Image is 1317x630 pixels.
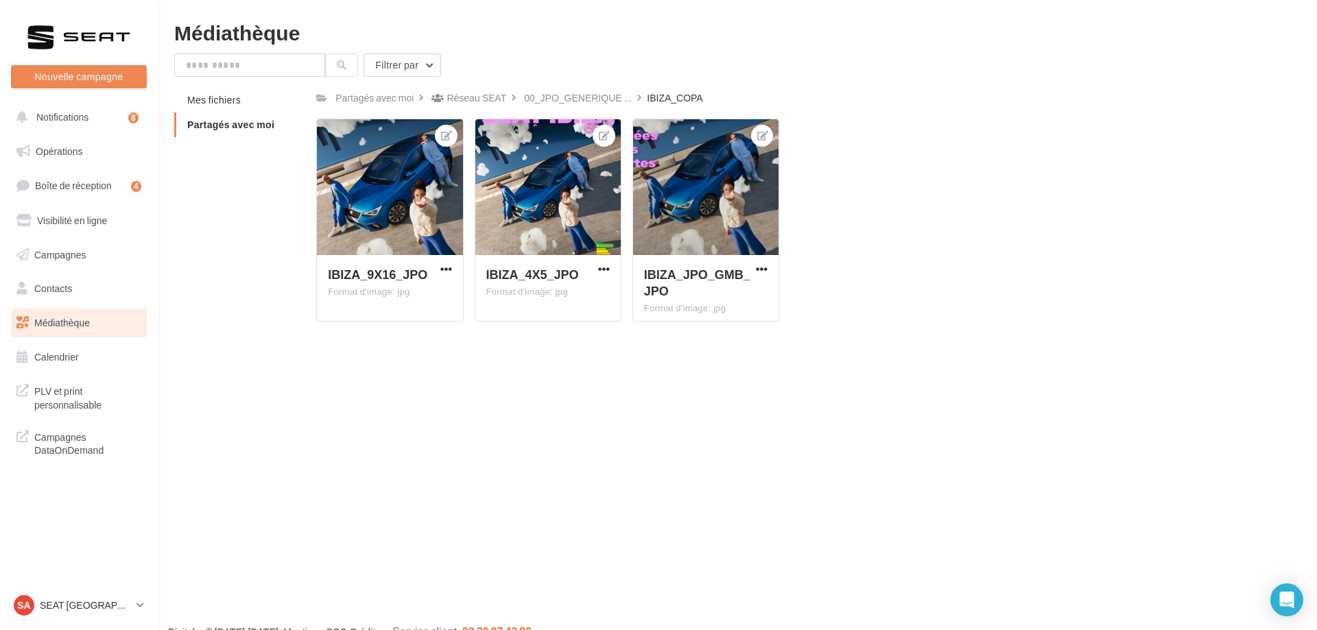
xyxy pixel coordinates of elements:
[644,302,768,315] div: Format d'image: jpg
[8,171,150,200] a: Boîte de réception4
[328,286,451,298] div: Format d'image: jpg
[35,180,112,191] span: Boîte de réception
[447,91,506,105] div: Réseau SEAT
[335,91,414,105] div: Partagés avec moi
[8,241,150,269] a: Campagnes
[34,317,90,328] span: Médiathèque
[8,274,150,303] a: Contacts
[8,206,150,235] a: Visibilité en ligne
[328,267,427,282] span: IBIZA_9X16_JPO
[34,351,79,363] span: Calendrier
[647,91,702,105] div: IBIZA_COPA
[644,267,750,298] span: IBIZA_JPO_GMB_JPO
[34,282,72,294] span: Contacts
[187,94,241,106] span: Mes fichiers
[131,181,141,192] div: 4
[1270,583,1303,616] div: Open Intercom Messenger
[8,376,150,417] a: PLV et print personnalisable
[40,598,131,612] p: SEAT [GEOGRAPHIC_DATA]
[8,103,144,132] button: Notifications 8
[8,422,150,463] a: Campagnes DataOnDemand
[34,382,141,411] span: PLV et print personnalisable
[128,112,139,123] div: 8
[486,267,579,282] span: IBIZA_4X5_JPO
[11,65,147,88] button: Nouvelle campagne
[36,111,88,123] span: Notifications
[8,308,150,337] a: Médiathèque
[8,343,150,372] a: Calendrier
[524,91,632,105] span: 00_JPO_GENERIQUE ...
[17,598,30,612] span: SA
[187,119,274,130] span: Partagés avec moi
[364,53,441,77] button: Filtrer par
[34,428,141,457] span: Campagnes DataOnDemand
[34,248,86,260] span: Campagnes
[36,145,82,157] span: Opérations
[37,215,107,226] span: Visibilité en ligne
[174,22,1301,43] div: Médiathèque
[486,286,610,298] div: Format d'image: jpg
[8,137,150,166] a: Opérations
[11,592,147,618] a: SA SEAT [GEOGRAPHIC_DATA]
